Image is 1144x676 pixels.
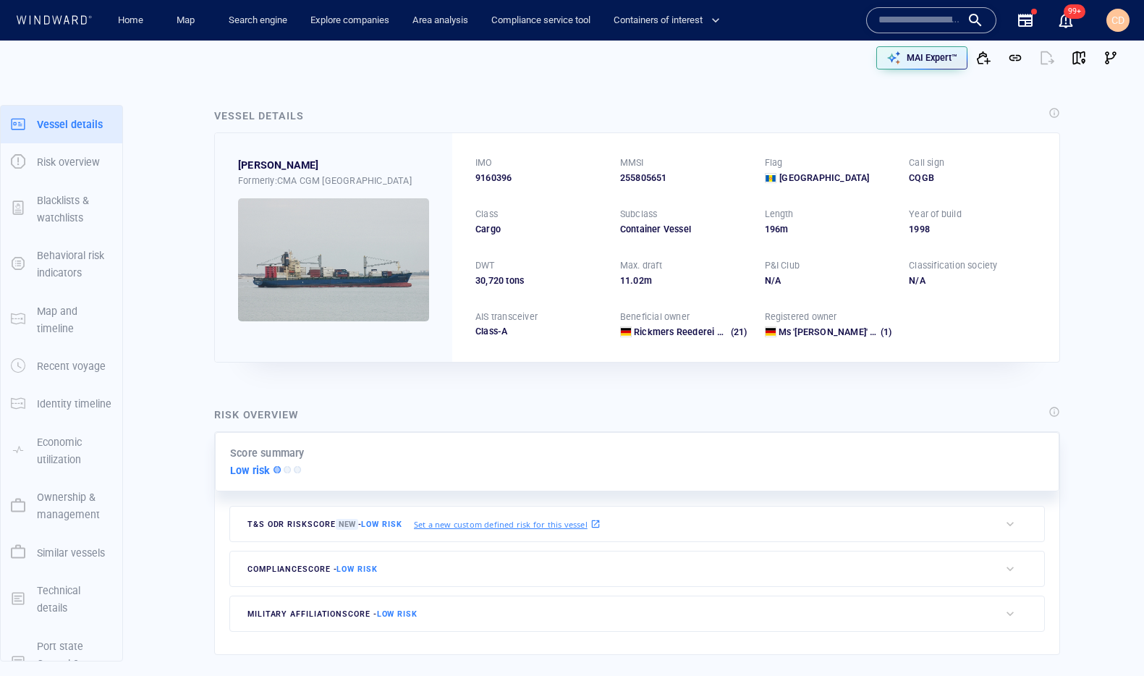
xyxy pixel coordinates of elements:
[475,326,507,337] span: Class-A
[37,192,112,227] p: Blacklists & watchlists
[1,591,122,605] a: Technical details
[336,519,358,530] span: New
[1,478,122,534] button: Ownership & management
[37,303,112,338] p: Map and timeline
[1054,9,1077,32] a: 99+
[407,8,474,33] a: Area analysis
[1,385,122,423] button: Identity timeline
[247,609,418,619] span: military affiliation score -
[1,201,122,215] a: Blacklists & watchlists
[1,397,122,410] a: Identity timeline
[223,8,293,33] a: Search engine
[907,51,957,64] p: MAI Expert™
[171,8,206,33] a: Map
[238,156,319,174] span: PATRICIA RICKMERS
[909,223,1036,236] div: 1998
[377,609,418,619] span: Low risk
[1082,611,1133,665] iframe: Chat
[336,565,377,574] span: Low risk
[620,223,747,236] div: Container Vessel
[1,312,122,326] a: Map and timeline
[1064,4,1085,19] span: 99+
[909,259,997,272] p: Classification society
[486,8,596,33] a: Compliance service tool
[634,326,782,337] span: Rickmers Reederei Gmbh & Cie. Kg
[1,572,122,628] button: Technical details
[1111,14,1124,26] span: CD
[765,224,781,235] span: 196
[37,153,100,171] p: Risk overview
[1,359,122,373] a: Recent voyage
[1,292,122,348] button: Map and timeline
[1,237,122,292] button: Behavioral risk indicators
[909,156,944,169] p: Call sign
[1,656,122,669] a: Port state Control & Casualties
[1,423,122,479] button: Economic utilization
[37,489,112,524] p: Ownership & management
[1095,42,1127,74] button: Visual Link Analysis
[765,274,892,287] div: N/A
[779,172,869,185] span: [GEOGRAPHIC_DATA]
[1,443,122,457] a: Economic utilization
[620,172,747,185] div: 255805651
[1103,6,1132,35] button: CD
[230,462,271,479] p: Low risk
[414,516,601,532] a: Set a new custom defined risk for this vessel
[1,257,122,271] a: Behavioral risk indicators
[247,519,402,530] span: T&S ODR risk score -
[305,8,395,33] a: Explore companies
[1,182,122,237] button: Blacklists & watchlists
[614,12,720,29] span: Containers of interest
[475,259,495,272] p: DWT
[475,156,493,169] p: IMO
[37,395,111,413] p: Identity timeline
[765,156,783,169] p: Flag
[475,310,538,324] p: AIS transceiver
[765,208,794,221] p: Length
[728,326,747,339] span: (21)
[1,499,122,512] a: Ownership & management
[247,565,378,574] span: compliance score -
[238,174,429,187] div: Formerly: CMA CGM [GEOGRAPHIC_DATA]
[238,198,429,321] img: 5905c34bd548704c81b04558_0
[37,544,105,562] p: Similar vessels
[1,545,122,559] a: Similar vessels
[112,8,149,33] a: Home
[1057,12,1075,29] button: 99+
[214,107,304,124] div: Vessel details
[634,326,747,339] a: Rickmers Reederei Gmbh & Cie. Kg (21)
[37,247,112,282] p: Behavioral risk indicators
[1,347,122,385] button: Recent voyage
[1,534,122,572] button: Similar vessels
[1,106,122,143] button: Vessel details
[633,275,643,286] span: 02
[909,274,1036,287] div: N/A
[107,8,153,33] button: Home
[475,274,603,287] div: 30,720 tons
[779,326,1001,337] span: Ms 'patricia Rickmers' Reederei Rickmers Gmbh & Ci
[620,259,662,272] p: Max. draft
[878,326,891,339] span: (1)
[361,520,402,529] span: Low risk
[37,434,112,469] p: Economic utilization
[620,208,658,221] p: Subclass
[620,310,690,324] p: Beneficial owner
[909,172,1036,185] div: CQGB
[1,155,122,169] a: Risk overview
[620,156,644,169] p: MMSI
[644,275,652,286] span: m
[967,42,999,74] button: Add to vessel list
[1057,12,1075,29] div: Notification center
[230,444,305,462] p: Score summary
[414,518,588,531] p: Set a new custom defined risk for this vessel
[765,310,837,324] p: Registered owner
[999,42,1031,74] button: Get link
[475,208,498,221] p: Class
[214,406,299,423] div: Risk overview
[620,275,630,286] span: 11
[765,259,800,272] p: P&I Club
[238,156,319,174] div: [PERSON_NAME]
